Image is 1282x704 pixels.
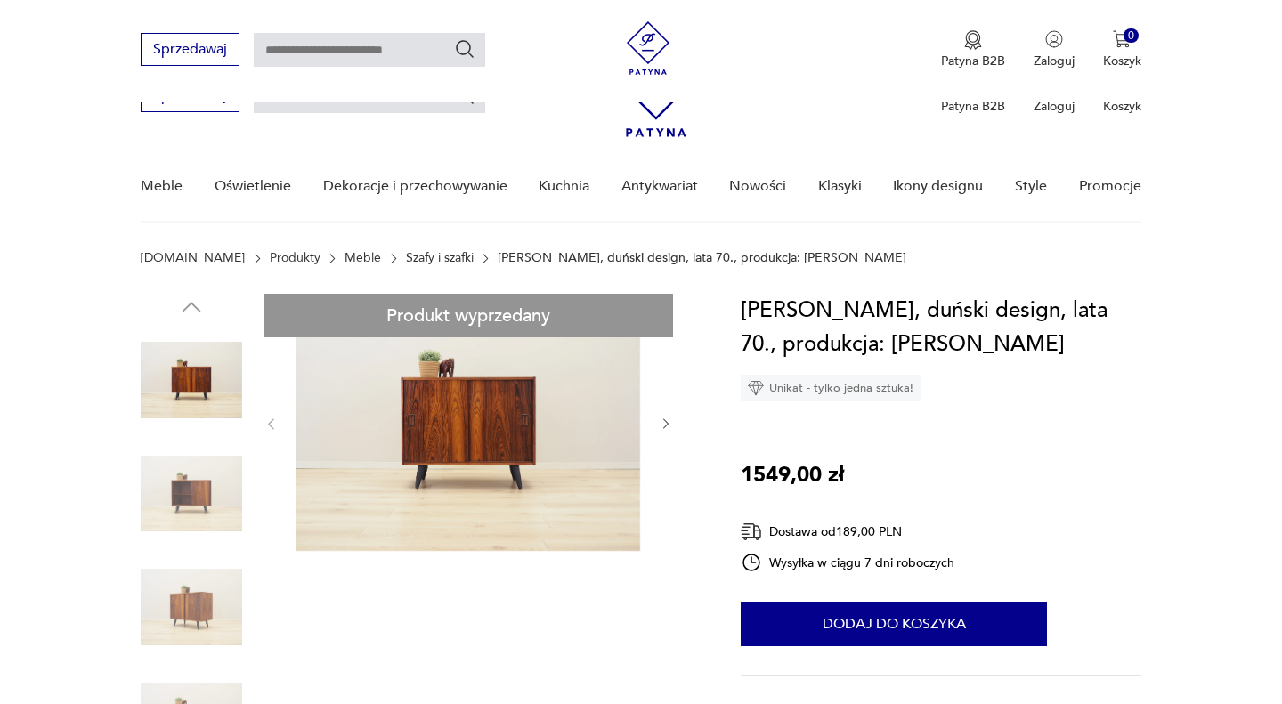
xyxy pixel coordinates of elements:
img: Zdjęcie produktu Szafka palisandrowa, duński design, lata 70., produkcja: Dania [141,329,242,431]
img: Ikona dostawy [741,521,762,543]
p: Patyna B2B [941,98,1005,115]
a: Antykwariat [621,152,698,221]
div: Dostawa od 189,00 PLN [741,521,954,543]
div: Produkt wyprzedany [264,294,673,337]
a: Sprzedawaj [141,91,239,103]
img: Ikona koszyka [1113,30,1131,48]
img: Ikona diamentu [748,380,764,396]
a: Nowości [729,152,786,221]
button: Patyna B2B [941,30,1005,69]
p: Koszyk [1103,53,1141,69]
div: Wysyłka w ciągu 7 dni roboczych [741,552,954,573]
button: Dodaj do koszyka [741,602,1047,646]
a: Ikony designu [893,152,983,221]
a: Szafy i szafki [406,251,474,265]
a: Style [1015,152,1047,221]
a: Kuchnia [539,152,589,221]
button: Zaloguj [1034,30,1075,69]
h1: [PERSON_NAME], duński design, lata 70., produkcja: [PERSON_NAME] [741,294,1140,361]
a: Klasyki [818,152,862,221]
div: Unikat - tylko jedna sztuka! [741,375,921,401]
a: Sprzedawaj [141,45,239,57]
p: Zaloguj [1034,98,1075,115]
p: 1549,00 zł [741,458,844,492]
img: Ikonka użytkownika [1045,30,1063,48]
button: Szukaj [454,38,475,60]
a: Ikona medaluPatyna B2B [941,30,1005,69]
a: Meble [141,152,183,221]
img: Zdjęcie produktu Szafka palisandrowa, duński design, lata 70., produkcja: Dania [296,294,640,551]
button: 0Koszyk [1103,30,1141,69]
img: Zdjęcie produktu Szafka palisandrowa, duński design, lata 70., produkcja: Dania [141,443,242,545]
img: Zdjęcie produktu Szafka palisandrowa, duński design, lata 70., produkcja: Dania [141,556,242,658]
p: Patyna B2B [941,53,1005,69]
a: Oświetlenie [215,152,291,221]
p: Koszyk [1103,98,1141,115]
a: Promocje [1079,152,1141,221]
p: Zaloguj [1034,53,1075,69]
p: [PERSON_NAME], duński design, lata 70., produkcja: [PERSON_NAME] [498,251,906,265]
div: 0 [1124,28,1139,44]
a: Meble [345,251,381,265]
a: [DOMAIN_NAME] [141,251,245,265]
a: Dekoracje i przechowywanie [323,152,507,221]
img: Ikona medalu [964,30,982,50]
a: Produkty [270,251,320,265]
button: Sprzedawaj [141,33,239,66]
img: Patyna - sklep z meblami i dekoracjami vintage [621,21,675,75]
